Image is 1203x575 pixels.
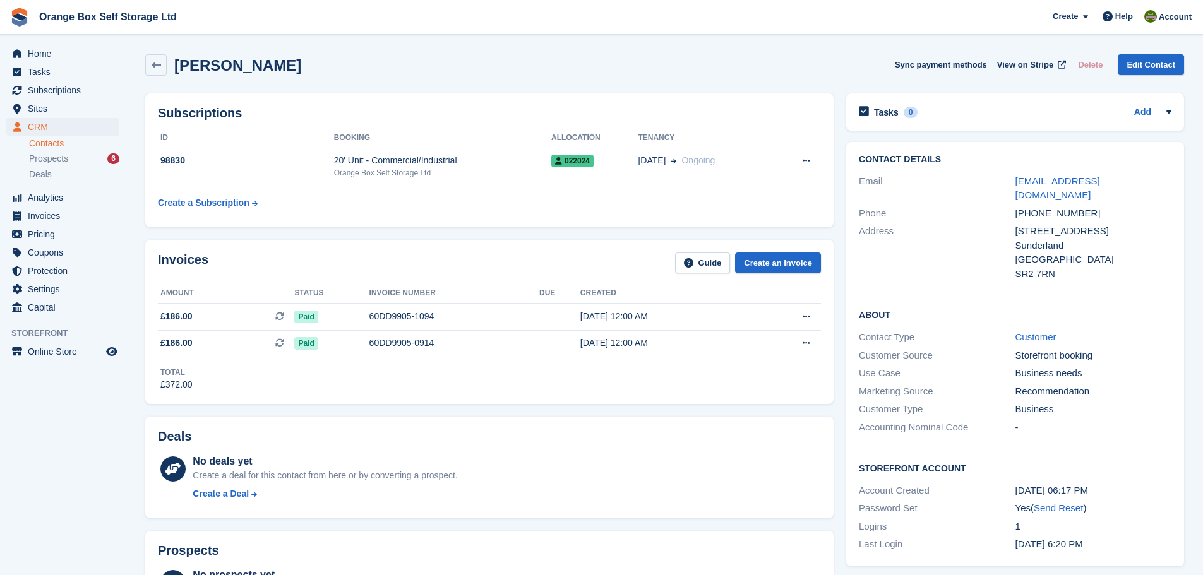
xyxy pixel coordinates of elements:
div: Use Case [859,366,1015,381]
th: Created [580,283,753,304]
div: 60DD9905-0914 [369,336,539,350]
a: menu [6,81,119,99]
h2: Deals [158,429,191,444]
a: Edit Contact [1118,54,1184,75]
time: 2025-07-29 17:20:02 UTC [1015,538,1083,549]
th: Allocation [551,128,638,148]
h2: [PERSON_NAME] [174,57,301,74]
div: Business needs [1015,366,1171,381]
div: [DATE] 12:00 AM [580,336,753,350]
a: menu [6,343,119,360]
span: Sites [28,100,104,117]
button: Delete [1073,54,1108,75]
a: menu [6,244,119,261]
span: Help [1115,10,1133,23]
span: Paid [294,337,318,350]
div: 0 [904,107,918,118]
a: menu [6,225,119,243]
div: Marketing Source [859,384,1015,399]
div: Orange Box Self Storage Ltd [334,167,551,179]
a: menu [6,63,119,81]
div: [PHONE_NUMBER] [1015,206,1171,221]
a: [EMAIL_ADDRESS][DOMAIN_NAME] [1015,175,1100,201]
div: [GEOGRAPHIC_DATA] [1015,252,1171,267]
span: Invoices [28,207,104,225]
a: Deals [29,168,119,181]
th: Due [539,283,580,304]
span: Account [1159,11,1192,23]
div: Password Set [859,501,1015,516]
div: [STREET_ADDRESS] [1015,224,1171,239]
th: Status [294,283,369,304]
a: Guide [675,252,731,273]
span: Analytics [28,189,104,206]
div: 60DD9905-1094 [369,310,539,323]
img: stora-icon-8386f47178a22dfd0bd8f6a31ec36ba5ce8667c1dd55bd0f319d3a0aa187defe.svg [10,8,29,27]
a: Customer [1015,331,1056,342]
button: Sync payment methods [895,54,987,75]
a: menu [6,45,119,62]
div: [DATE] 06:17 PM [1015,483,1171,498]
img: Pippa White [1144,10,1157,23]
div: Create a Subscription [158,196,249,210]
div: Yes [1015,501,1171,516]
div: - [1015,420,1171,435]
span: View on Stripe [997,59,1053,71]
div: Storefront booking [1015,348,1171,363]
a: menu [6,299,119,316]
a: menu [6,280,119,298]
div: Last Login [859,537,1015,552]
th: Invoice number [369,283,539,304]
a: Preview store [104,344,119,359]
span: Home [28,45,104,62]
span: Coupons [28,244,104,261]
span: Tasks [28,63,104,81]
th: Tenancy [638,128,774,148]
div: 1 [1015,519,1171,534]
span: Protection [28,262,104,280]
span: Deals [29,169,52,181]
div: 98830 [158,154,334,167]
span: £186.00 [160,336,193,350]
div: Create a deal for this contact from here or by converting a prospect. [193,469,457,482]
span: Ongoing [681,155,715,165]
h2: Invoices [158,252,208,273]
h2: Storefront Account [859,461,1171,474]
a: menu [6,262,119,280]
div: £372.00 [160,378,193,391]
div: Logins [859,519,1015,534]
a: menu [6,118,119,136]
div: Address [859,224,1015,281]
span: Capital [28,299,104,316]
span: [DATE] [638,154,666,167]
div: Total [160,367,193,378]
div: Recommendation [1015,384,1171,399]
a: Prospects 6 [29,152,119,165]
a: menu [6,207,119,225]
h2: Contact Details [859,155,1171,165]
div: 20' Unit - Commercial/Industrial [334,154,551,167]
a: Add [1134,105,1151,120]
div: Create a Deal [193,487,249,501]
span: Subscriptions [28,81,104,99]
span: £186.00 [160,310,193,323]
span: Storefront [11,327,126,340]
span: Create [1053,10,1078,23]
div: No deals yet [193,454,457,469]
th: Booking [334,128,551,148]
div: Contact Type [859,330,1015,345]
div: [DATE] 12:00 AM [580,310,753,323]
div: SR2 7RN [1015,267,1171,282]
h2: Tasks [874,107,899,118]
span: Settings [28,280,104,298]
span: 022024 [551,155,594,167]
div: Customer Source [859,348,1015,363]
span: CRM [28,118,104,136]
span: Prospects [29,153,68,165]
a: Contacts [29,138,119,150]
div: Accounting Nominal Code [859,420,1015,435]
span: Online Store [28,343,104,360]
a: Orange Box Self Storage Ltd [34,6,182,27]
a: Send Reset [1034,502,1083,513]
h2: About [859,308,1171,321]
